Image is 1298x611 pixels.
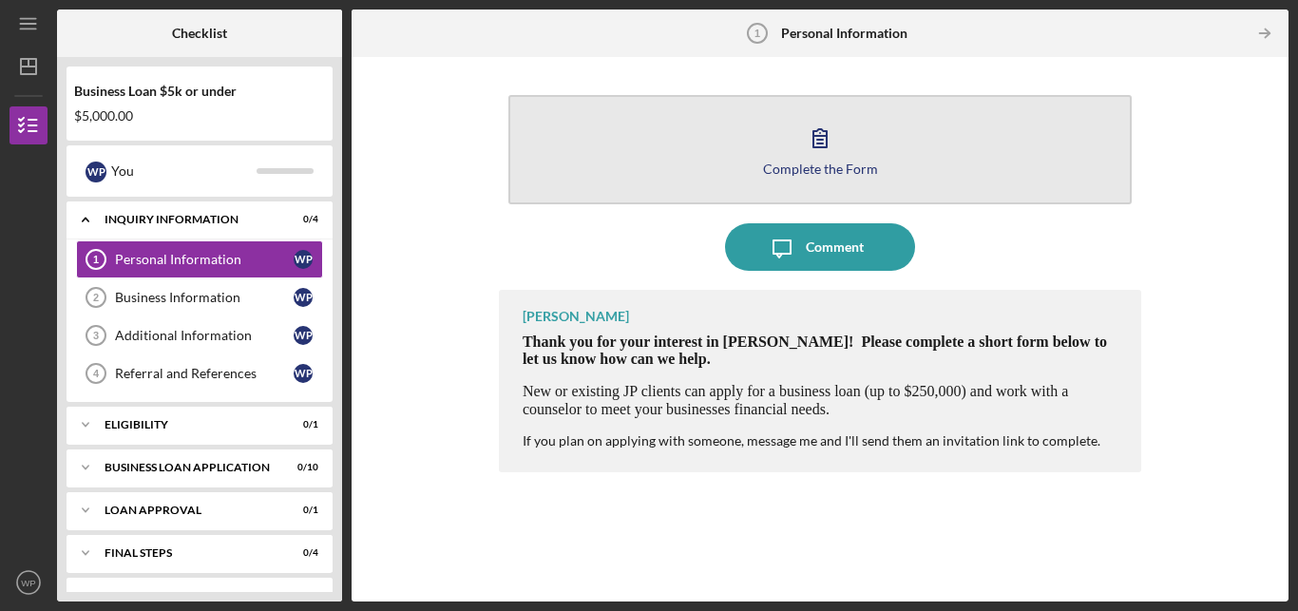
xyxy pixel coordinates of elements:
[93,368,100,379] tspan: 4
[523,383,1068,416] span: New or existing JP clients can apply for a business loan (up to $250,000) and work with a counsel...
[115,290,294,305] div: Business Information
[76,240,323,278] a: 1Personal InformationWP
[93,292,99,303] tspan: 2
[115,328,294,343] div: Additional Information
[781,26,907,41] b: Personal Information
[105,505,271,516] div: Loan Approval
[294,326,313,345] div: W P
[115,252,294,267] div: Personal Information
[86,162,106,182] div: W P
[74,108,325,124] div: $5,000.00
[284,419,318,430] div: 0 / 1
[21,578,35,588] text: WP
[754,28,759,39] tspan: 1
[284,462,318,473] div: 0 / 10
[523,433,1122,449] div: If you plan on applying with someone, message me and I'll send them an invitation link to complete.
[115,366,294,381] div: Referral and References
[284,214,318,225] div: 0 / 4
[76,316,323,354] a: 3Additional InformationWP
[806,223,864,271] div: Comment
[10,563,48,601] button: WP
[508,95,1132,204] button: Complete the Form
[93,254,99,265] tspan: 1
[763,162,878,176] div: Complete the Form
[111,155,257,187] div: You
[294,288,313,307] div: W P
[284,547,318,559] div: 0 / 4
[105,590,271,601] div: LOAN FUNDED
[105,419,271,430] div: Eligibility
[105,547,271,559] div: Final Steps
[294,250,313,269] div: W P
[105,462,271,473] div: BUSINESS LOAN APPLICATION
[76,354,323,392] a: 4Referral and ReferencesWP
[284,590,318,601] div: 0 / 1
[294,364,313,383] div: W P
[93,330,99,341] tspan: 3
[76,278,323,316] a: 2Business InformationWP
[725,223,915,271] button: Comment
[523,309,629,324] div: [PERSON_NAME]
[74,84,325,99] div: Business Loan $5k or under
[172,26,227,41] b: Checklist
[105,214,271,225] div: INQUIRY INFORMATION
[523,334,1107,367] span: Thank you for your interest in [PERSON_NAME]! Please complete a short form below to let us know h...
[284,505,318,516] div: 0 / 1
